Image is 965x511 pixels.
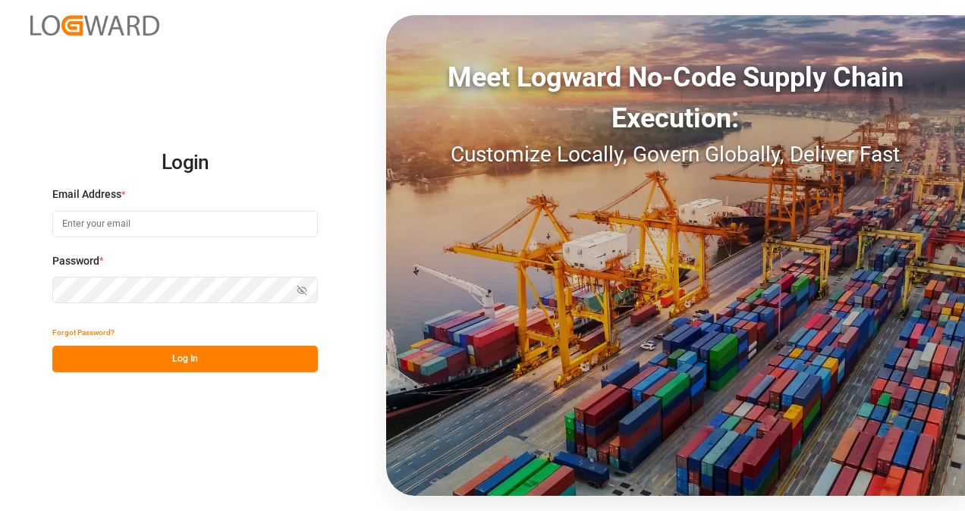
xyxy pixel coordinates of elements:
[52,211,318,237] input: Enter your email
[386,57,965,139] div: Meet Logward No-Code Supply Chain Execution:
[52,139,318,187] h2: Login
[386,139,965,171] div: Customize Locally, Govern Globally, Deliver Fast
[30,15,159,36] img: Logward_new_orange.png
[52,319,115,346] button: Forgot Password?
[52,253,99,269] span: Password
[52,187,121,202] span: Email Address
[52,346,318,372] button: Log In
